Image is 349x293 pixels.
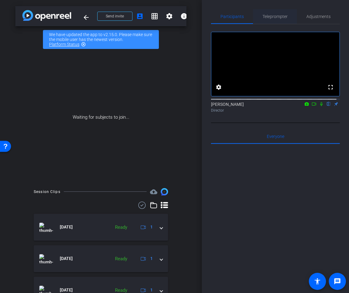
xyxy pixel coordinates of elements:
[82,14,90,21] mat-icon: arrow_back
[327,83,334,91] mat-icon: fullscreen
[22,10,71,21] img: app-logo
[112,255,130,262] div: Ready
[325,101,332,106] mat-icon: flip
[60,255,73,262] span: [DATE]
[39,223,53,232] img: thumb-nail
[334,278,341,285] mat-icon: message
[314,278,321,285] mat-icon: accessibility
[81,42,86,47] mat-icon: highlight_off
[211,108,340,113] div: Director
[39,254,53,263] img: thumb-nail
[15,53,186,182] div: Waiting for subjects to join...
[306,14,331,19] span: Adjustments
[150,188,157,195] span: Destinations for your clips
[43,30,159,49] div: We have updated the app to v2.15.0. Please make sure the mobile user has the newest version.
[211,101,340,113] div: [PERSON_NAME]
[112,224,130,231] div: Ready
[34,214,168,241] mat-expansion-panel-header: thumb-nail[DATE]Ready1
[150,224,153,230] span: 1
[221,14,244,19] span: Participants
[97,12,132,21] button: Send invite
[60,224,73,230] span: [DATE]
[34,245,168,272] mat-expansion-panel-header: thumb-nail[DATE]Ready1
[267,134,284,139] span: Everyone
[150,188,157,195] mat-icon: cloud_upload
[215,83,222,91] mat-icon: settings
[49,42,79,47] a: Platform Status
[180,13,188,20] mat-icon: info
[263,14,288,19] span: Teleprompter
[136,13,144,20] mat-icon: account_box
[150,255,153,262] span: 1
[34,189,60,195] div: Session Clips
[166,13,173,20] mat-icon: settings
[151,13,158,20] mat-icon: grid_on
[106,14,124,19] span: Send invite
[161,188,168,195] img: Session clips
